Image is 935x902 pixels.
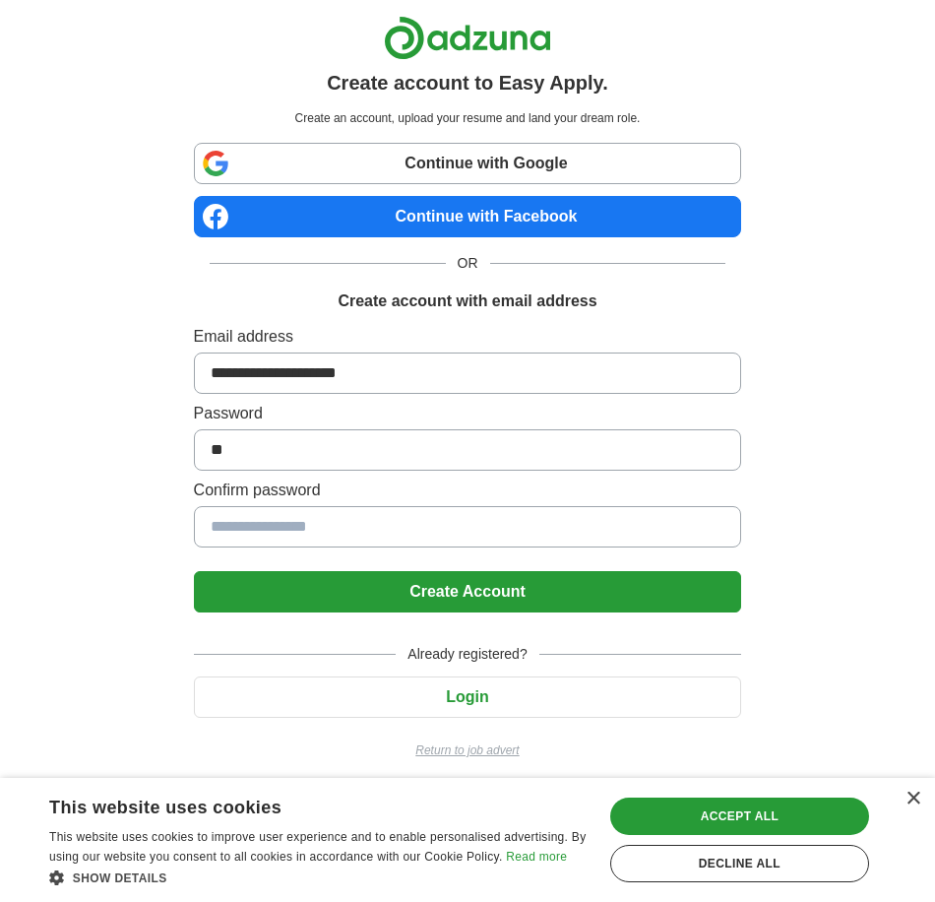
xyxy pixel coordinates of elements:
a: Login [194,688,742,705]
p: Create an account, upload your resume and land your dream role. [198,109,738,127]
span: OR [446,253,490,274]
a: Read more, opens a new window [506,850,567,864]
div: Show details [49,868,587,887]
span: Show details [73,871,167,885]
label: Password [194,402,742,425]
h1: Create account to Easy Apply. [327,68,608,97]
div: Accept all [610,798,869,835]
label: Email address [194,325,742,349]
a: Continue with Google [194,143,742,184]
a: Return to job advert [194,741,742,759]
a: Continue with Facebook [194,196,742,237]
button: Login [194,676,742,718]
div: Decline all [610,845,869,882]
button: Create Account [194,571,742,612]
h1: Create account with email address [338,290,596,313]
div: This website uses cookies [49,790,537,819]
span: Already registered? [396,644,538,665]
img: Adzuna logo [384,16,551,60]
span: This website uses cookies to improve user experience and to enable personalised advertising. By u... [49,830,586,864]
div: Close [905,792,920,806]
label: Confirm password [194,479,742,502]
